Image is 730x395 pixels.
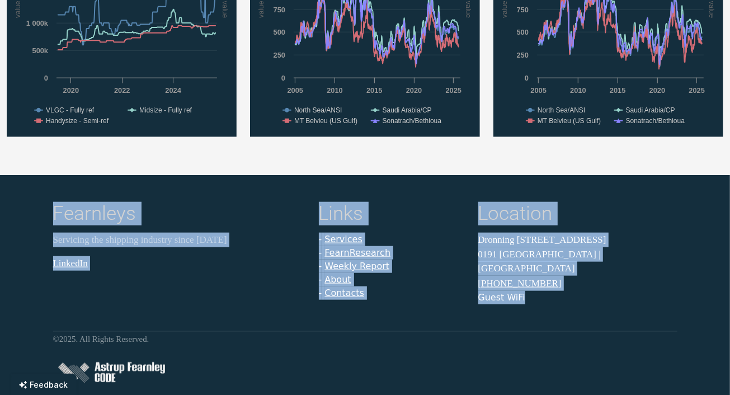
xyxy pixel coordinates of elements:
text: 1 000k [26,19,49,27]
button: Guest WiFi [478,291,525,304]
text: 2015 [366,86,382,95]
text: 2022 [114,86,130,95]
text: 500k [32,46,49,55]
a: About [324,274,351,285]
text: value [708,1,716,18]
text: 750 [517,6,529,14]
text: 2025 [446,86,461,95]
a: Contacts [324,288,364,298]
text: Sonatrach/Bethioua [626,117,685,125]
li: - [319,246,465,260]
text: value [464,1,473,18]
h4: Fearnleys [53,202,305,228]
text: North Sea/ANSI [538,106,585,114]
p: 0191 [GEOGRAPHIC_DATA] | [GEOGRAPHIC_DATA] [478,247,677,276]
text: 2020 [649,86,665,95]
text: VLGC - Fully ref [46,106,95,114]
text: 500 [517,28,529,36]
text: value [257,1,266,18]
text: 2020 [63,86,79,95]
text: 2010 [570,86,586,95]
text: Saudi Arabia/CP [383,106,432,114]
li: - [319,233,465,246]
text: 750 [274,6,285,14]
text: 2025 [689,86,705,95]
text: 0 [281,74,285,82]
li: - [319,286,465,300]
text: MT Belvieu (US Gulf) [538,117,601,125]
a: Services [324,234,362,244]
p: Servicing the shipping industry since [DATE] [53,233,305,247]
text: Saudi Arabia/CP [626,106,675,114]
text: 0 [525,74,529,82]
text: 2010 [327,86,342,95]
a: Weekly Report [324,261,389,271]
text: 250 [517,51,529,59]
text: MT Belvieu (US Gulf) [294,117,357,125]
li: - [319,260,465,273]
h4: Links [319,202,465,228]
text: Midsize - Fully ref [139,106,192,114]
h4: Location [478,202,677,228]
a: [PHONE_NUMBER] [478,278,562,289]
text: 2015 [610,86,625,95]
text: value [501,1,509,18]
a: LinkedIn [53,258,88,269]
text: Sonatrach/Bethioua [383,117,442,125]
text: 500 [274,28,285,36]
text: North Sea/ANSI [294,106,342,114]
text: 250 [274,51,285,59]
text: 0 [44,74,48,82]
a: FearnResearch [324,247,390,258]
li: - [319,273,465,286]
p: Dronning [STREET_ADDRESS] [478,233,677,247]
text: Handysize - Semi-ref [46,117,109,125]
text: 2020 [406,86,422,95]
text: 2005 [288,86,303,95]
small: © 2025 . All Rights Reserved. [53,335,149,344]
text: 2005 [531,86,547,95]
text: value [13,1,22,18]
text: 2024 [165,86,181,95]
text: value [221,1,229,18]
